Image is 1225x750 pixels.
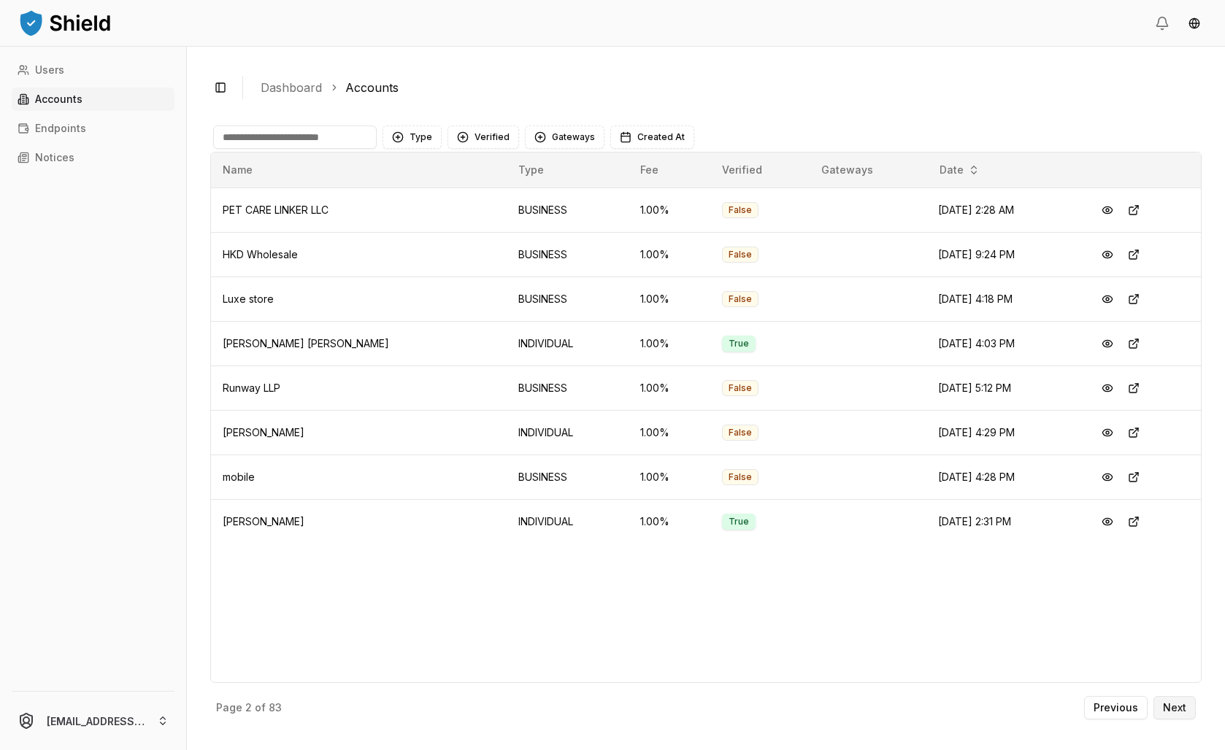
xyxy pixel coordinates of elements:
[245,703,252,713] p: 2
[18,8,112,37] img: ShieldPay Logo
[507,152,629,187] th: Type
[710,152,810,187] th: Verified
[47,714,145,729] p: [EMAIL_ADDRESS][PERSON_NAME][DOMAIN_NAME]
[216,703,242,713] p: Page
[938,293,1013,305] span: [DATE] 4:18 PM
[448,125,519,149] button: Verified
[507,366,629,410] td: BUSINESS
[223,293,274,305] span: Luxe store
[938,337,1015,349] span: [DATE] 4:03 PM
[12,117,174,140] a: Endpoints
[12,146,174,169] a: Notices
[1153,696,1196,719] button: Next
[938,426,1015,438] span: [DATE] 4:29 PM
[507,499,629,544] td: INDIVIDUAL
[507,187,629,232] td: BUSINESS
[507,410,629,455] td: INDIVIDUAL
[223,382,280,394] span: Runway LLP
[507,232,629,277] td: BUSINESS
[223,515,304,527] span: [PERSON_NAME]
[12,88,174,111] a: Accounts
[12,58,174,82] a: Users
[938,471,1015,483] span: [DATE] 4:28 PM
[6,697,180,744] button: [EMAIL_ADDRESS][PERSON_NAME][DOMAIN_NAME]
[1163,703,1186,713] p: Next
[640,204,669,216] span: 1.00 %
[223,337,389,349] span: [PERSON_NAME] [PERSON_NAME]
[640,426,669,438] span: 1.00 %
[810,152,927,187] th: Gateways
[383,125,442,149] button: Type
[640,248,669,260] span: 1.00 %
[637,131,685,143] span: Created At
[629,152,710,187] th: Fee
[507,277,629,321] td: BUSINESS
[640,382,669,394] span: 1.00 %
[640,293,669,305] span: 1.00 %
[345,79,399,96] a: Accounts
[35,65,64,75] p: Users
[938,204,1014,216] span: [DATE] 2:28 AM
[211,152,507,187] th: Name
[35,152,74,163] p: Notices
[223,471,255,483] span: mobile
[507,455,629,499] td: BUSINESS
[640,471,669,483] span: 1.00 %
[261,79,322,96] a: Dashboard
[223,248,298,260] span: HKD Wholesale
[640,515,669,527] span: 1.00 %
[223,426,304,438] span: [PERSON_NAME]
[269,703,282,713] p: 83
[223,204,329,216] span: PET CARE LINKER LLC
[35,123,86,134] p: Endpoints
[255,703,266,713] p: of
[938,515,1011,527] span: [DATE] 2:31 PM
[35,94,82,104] p: Accounts
[507,321,629,366] td: INDIVIDUAL
[1094,703,1138,713] p: Previous
[261,79,1190,96] nav: breadcrumb
[640,337,669,349] span: 1.00 %
[938,248,1015,260] span: [DATE] 9:24 PM
[610,125,694,149] button: Created At
[934,158,986,182] button: Date
[938,382,1011,394] span: [DATE] 5:12 PM
[525,125,604,149] button: Gateways
[1084,696,1148,719] button: Previous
